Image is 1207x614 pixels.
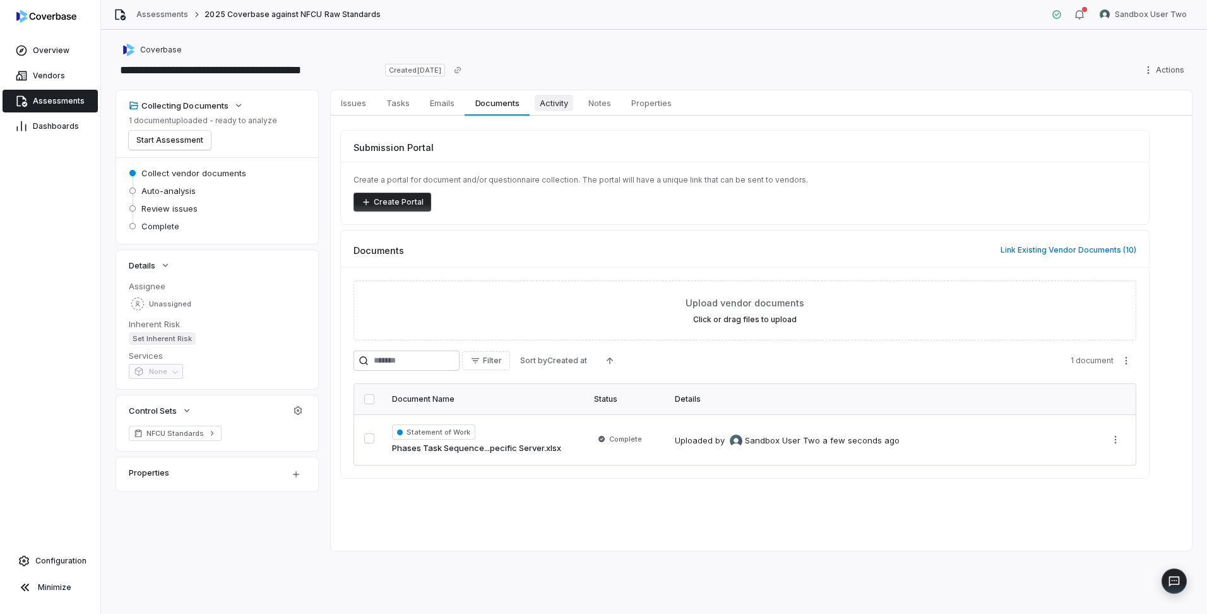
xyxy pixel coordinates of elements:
svg: Ascending [605,356,615,366]
span: Overview [33,45,69,56]
span: 1 document [1071,356,1114,366]
span: Tasks [381,95,415,111]
button: Minimize [5,575,95,600]
span: Set Inherent Risk [129,332,196,345]
a: Phases Task Sequence...pecific Server.xlsx [392,442,561,455]
a: Assessments [3,90,98,112]
span: Statement of Work [392,424,475,440]
dt: Inherent Risk [129,318,306,330]
a: NFCU Standards [129,426,222,441]
span: Collect vendor documents [141,167,246,179]
button: Link Existing Vendor Documents (10) [997,237,1140,263]
span: Documents [470,95,525,111]
span: Activity [535,95,573,111]
dt: Services [129,350,306,361]
a: Overview [3,39,98,62]
span: Control Sets [129,405,177,416]
p: Create a portal for document and/or questionnaire collection. The portal will have a unique link ... [354,175,1136,185]
span: Filter [483,356,502,366]
img: Sandbox User Two avatar [1100,9,1110,20]
p: 1 document uploaded - ready to analyze [129,116,277,126]
span: Created [DATE] [385,64,444,76]
span: Complete [141,220,179,232]
span: Dashboards [33,121,79,131]
img: logo-D7KZi-bG.svg [16,10,76,23]
div: Collecting Documents [129,100,229,111]
button: More actions [1105,430,1126,449]
a: Assessments [136,9,188,20]
div: by [715,435,820,447]
span: Sandbox User Two [1115,9,1187,20]
button: Details [125,254,174,277]
button: Actions [1139,61,1192,80]
button: Collecting Documents [125,94,247,117]
span: Review issues [141,203,198,214]
button: Start Assessment [129,131,211,150]
button: Control Sets [125,399,196,422]
span: Assessments [33,96,85,106]
a: Dashboards [3,115,98,138]
span: Upload vendor documents [686,296,804,310]
label: Click or drag files to upload [693,315,797,325]
span: 2025 Coverbase against NFCU Raw Standards [205,9,381,20]
span: Configuration [35,556,86,566]
button: Copy link [446,59,469,81]
span: Notes [583,95,616,111]
div: Uploaded [675,435,900,447]
span: Unassigned [149,299,191,309]
button: Sandbox User Two avatarSandbox User Two [1092,5,1194,24]
span: Sandbox User Two [745,435,820,447]
span: Emails [425,95,460,111]
div: a few seconds ago [823,435,900,447]
div: Status [594,394,660,404]
span: Submission Portal [354,141,434,154]
button: Create Portal [354,193,431,212]
span: Issues [336,95,371,111]
button: https://coverbase.com/Coverbase [119,39,186,61]
span: Coverbase [140,45,182,55]
span: Documents [354,244,404,257]
a: Vendors [3,64,98,87]
span: NFCU Standards [146,428,204,438]
span: Complete [609,434,642,444]
span: Details [129,260,155,271]
dt: Assignee [129,280,306,292]
div: Document Name [392,394,579,404]
button: Sort byCreated at [513,351,595,370]
span: Properties [626,95,677,111]
button: More actions [1116,351,1136,370]
button: Ascending [597,351,622,370]
span: Vendors [33,71,65,81]
div: Details [675,394,1090,404]
img: Sandbox User Two avatar [730,435,742,447]
span: Minimize [38,582,71,593]
a: Configuration [5,550,95,572]
button: Filter [462,351,510,370]
span: Auto-analysis [141,185,196,196]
